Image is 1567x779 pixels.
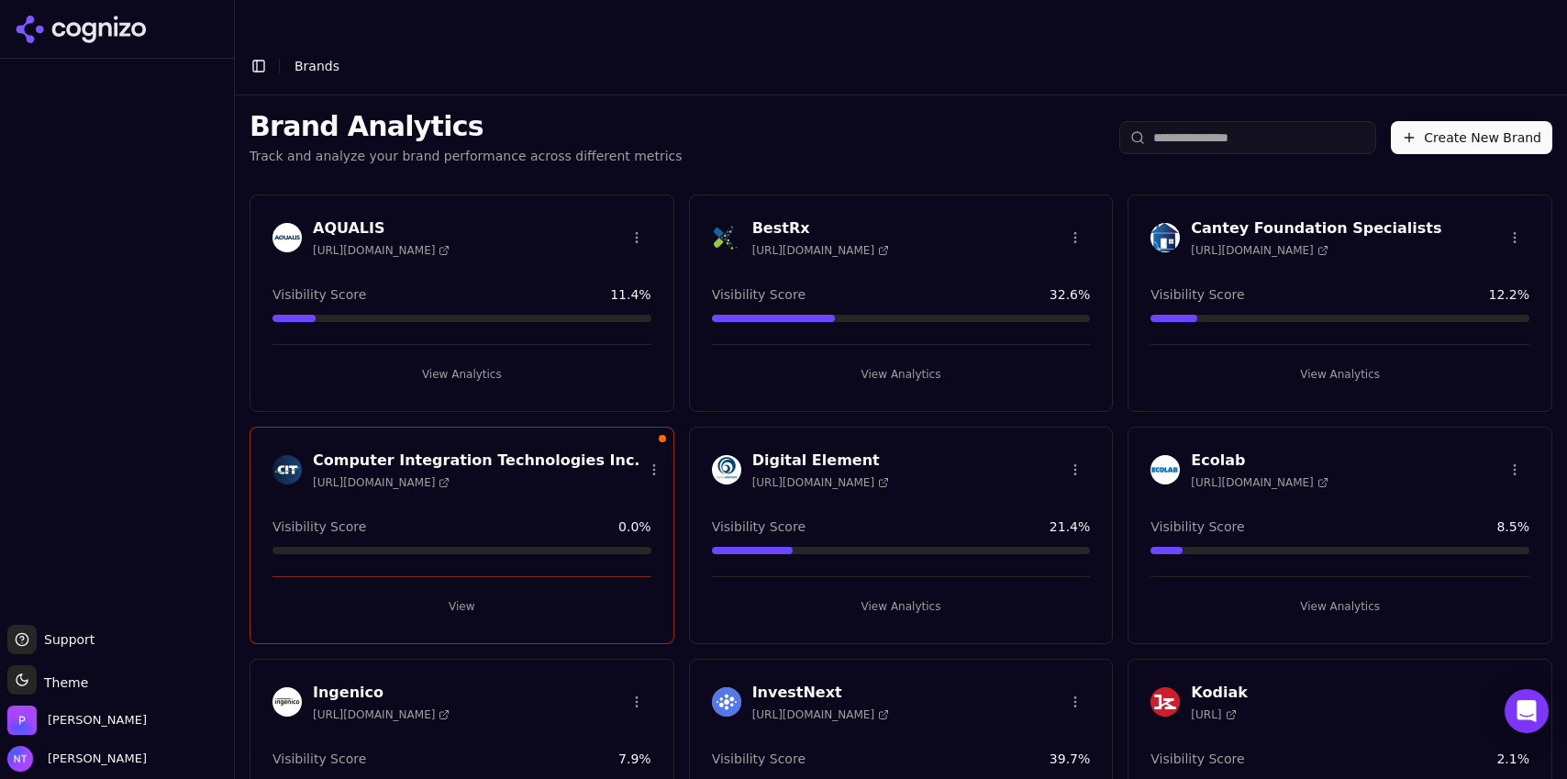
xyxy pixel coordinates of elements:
span: 21.4 % [1050,517,1090,536]
img: AQUALIS [272,223,302,252]
span: 12.2 % [1489,285,1529,304]
span: Support [37,630,94,649]
span: [URL][DOMAIN_NAME] [1191,243,1328,258]
span: Visibility Score [712,285,806,304]
span: 8.5 % [1496,517,1529,536]
span: [URL][DOMAIN_NAME] [752,475,889,490]
div: Open Intercom Messenger [1505,689,1549,733]
span: 32.6 % [1050,285,1090,304]
span: [URL] [1191,707,1236,722]
span: [URL][DOMAIN_NAME] [1191,475,1328,490]
span: 0.0 % [618,517,651,536]
button: View Analytics [712,592,1091,621]
span: [URL][DOMAIN_NAME] [752,707,889,722]
h1: Brand Analytics [250,110,683,143]
button: Open user button [7,746,147,772]
img: InvestNext [712,687,741,717]
button: View Analytics [272,360,651,389]
span: [PERSON_NAME] [40,751,147,767]
h3: Ecolab [1191,450,1328,472]
span: Perrill [48,712,147,729]
img: Ingenico [272,687,302,717]
button: View Analytics [1150,592,1529,621]
span: Visibility Score [1150,750,1244,768]
h3: Kodiak [1191,682,1247,704]
span: Visibility Score [712,517,806,536]
img: Digital Element [712,455,741,484]
img: Nate Tower [7,746,33,772]
span: 2.1 % [1496,750,1529,768]
span: 39.7 % [1050,750,1090,768]
button: Open organization switcher [7,706,147,735]
span: [URL][DOMAIN_NAME] [752,243,889,258]
span: Visibility Score [272,750,366,768]
img: Cantey Foundation Specialists [1150,223,1180,252]
span: 7.9 % [618,750,651,768]
h3: Computer Integration Technologies Inc. [313,450,639,472]
span: Visibility Score [1150,517,1244,536]
h3: AQUALIS [313,217,450,239]
h3: Digital Element [752,450,889,472]
span: Visibility Score [712,750,806,768]
span: [URL][DOMAIN_NAME] [313,707,450,722]
button: View [272,592,651,621]
img: Kodiak [1150,687,1180,717]
button: View Analytics [712,360,1091,389]
span: [URL][DOMAIN_NAME] [313,243,450,258]
p: Track and analyze your brand performance across different metrics [250,147,683,165]
span: Visibility Score [272,517,366,536]
img: Ecolab [1150,455,1180,484]
img: Computer Integration Technologies Inc. [272,455,302,484]
span: Theme [37,675,88,690]
button: Create New Brand [1391,121,1552,154]
span: Visibility Score [272,285,366,304]
span: Visibility Score [1150,285,1244,304]
h3: InvestNext [752,682,889,704]
h3: Ingenico [313,682,450,704]
span: [URL][DOMAIN_NAME] [313,475,450,490]
span: Brands [295,59,339,73]
img: BestRx [712,223,741,252]
span: 11.4 % [610,285,650,304]
img: Perrill [7,706,37,735]
button: View Analytics [1150,360,1529,389]
h3: Cantey Foundation Specialists [1191,217,1441,239]
nav: breadcrumb [295,57,339,75]
h3: BestRx [752,217,889,239]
